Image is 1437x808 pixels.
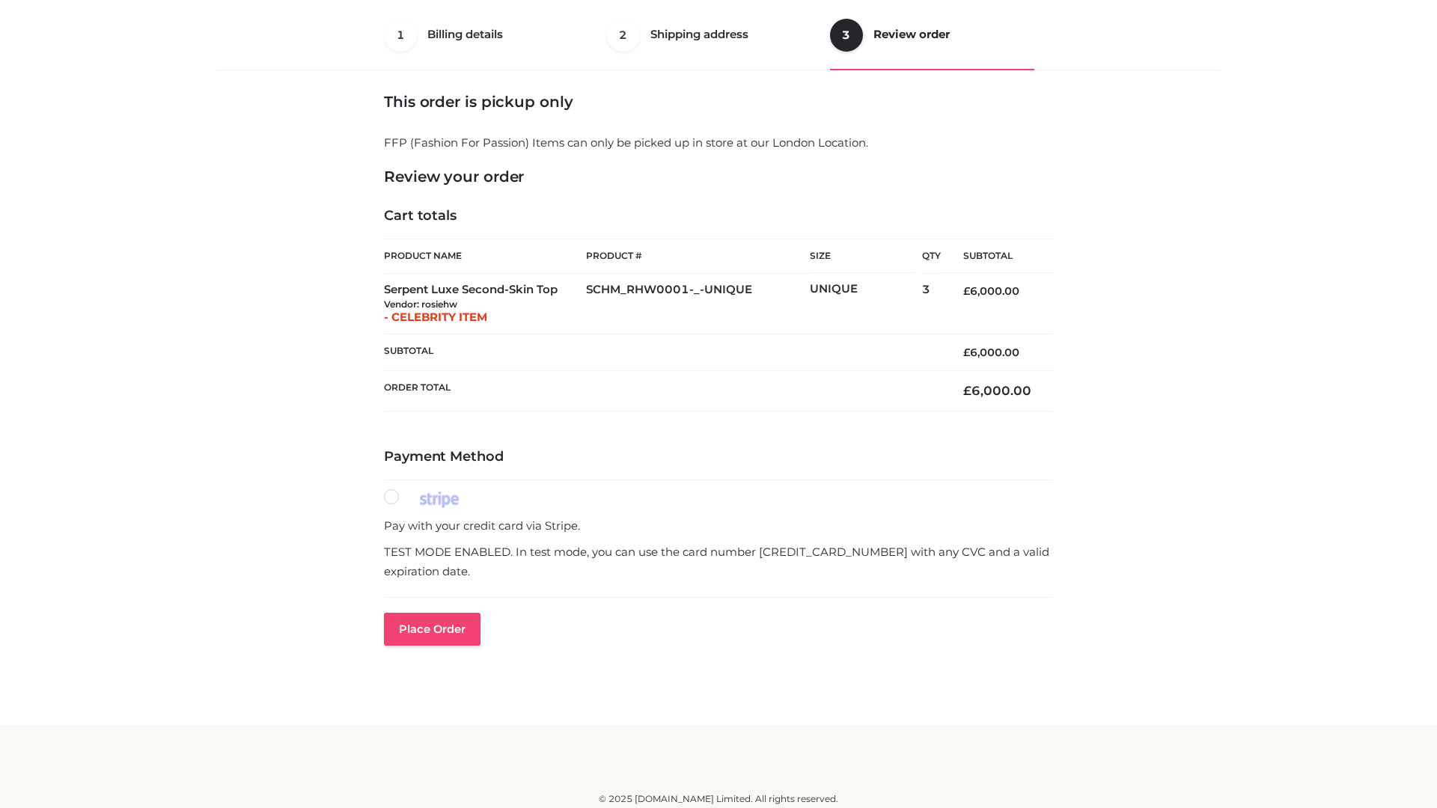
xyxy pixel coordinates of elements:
th: Product # [586,239,810,274]
bdi: 6,000.00 [963,284,1019,298]
p: TEST MODE ENABLED. In test mode, you can use the card number [CREDIT_CARD_NUMBER] with any CVC an... [384,542,1053,581]
p: Pay with your credit card via Stripe. [384,516,1053,536]
th: Qty [922,239,941,274]
h4: Payment Method [384,449,1053,465]
span: £ [963,383,971,398]
h3: Review your order [384,168,1053,186]
td: SCHM_RHW0001-_-UNIQUE [586,273,810,334]
td: UNIQUE [810,273,922,334]
div: © 2025 [DOMAIN_NAME] Limited. All rights reserved. [222,792,1215,807]
h3: This order is pickup only [384,93,1053,111]
td: 3 [922,273,941,334]
td: Serpent Luxe Second-Skin Top [384,273,586,334]
h4: Cart totals [384,208,1053,224]
small: Vendor: rosiehw [384,299,457,310]
span: £ [963,346,970,359]
bdi: 6,000.00 [963,346,1019,359]
button: Place order [384,613,480,646]
th: Order Total [384,371,941,411]
p: FFP (Fashion For Passion) Items can only be picked up in store at our London Location. [384,133,1053,153]
th: Subtotal [941,239,1053,273]
th: Product Name [384,239,586,274]
th: Size [810,239,915,273]
th: Subtotal [384,334,941,371]
span: £ [963,284,970,298]
bdi: 6,000.00 [963,383,1031,398]
span: - CELEBRITY ITEM [384,310,487,324]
